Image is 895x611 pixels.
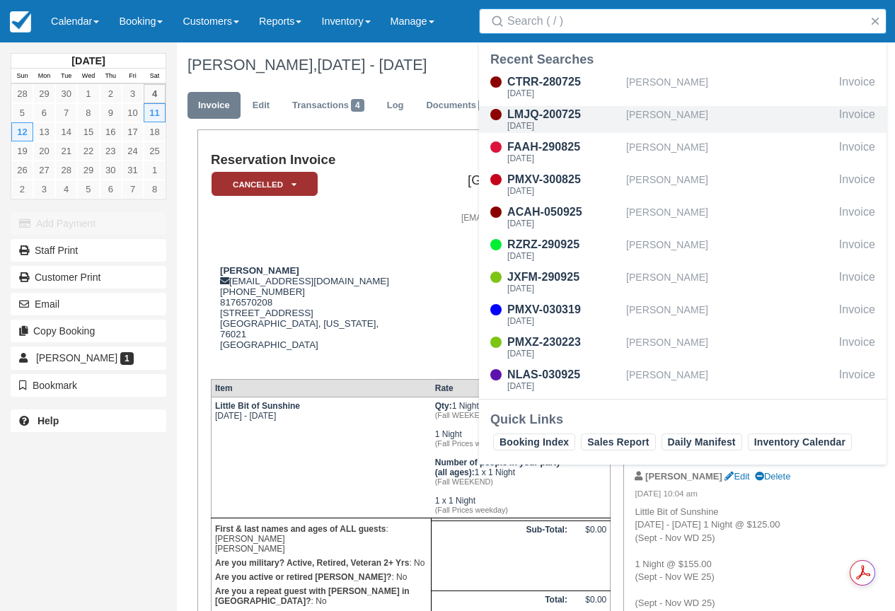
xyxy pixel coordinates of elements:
a: 13 [33,122,55,141]
div: [PERSON_NAME] [626,236,833,263]
a: Edit [242,92,280,120]
div: NLAS-030925 [507,366,620,383]
div: PMXV-030319 [507,301,620,318]
button: Copy Booking [11,320,166,342]
a: Inventory Calendar [748,433,852,450]
em: (Fall Prices weekday) [435,506,567,514]
button: Email [11,293,166,315]
address: Cabins in [GEOGRAPHIC_DATA] Phone: [PHONE_NUMBER] [EMAIL_ADDRESS][DOMAIN_NAME] [URL][DOMAIN_NAME] [410,187,605,236]
a: 20 [33,141,55,161]
button: Add Payment [11,212,166,235]
a: NLAS-030925[DATE][PERSON_NAME]Invoice [479,366,887,393]
input: Search ( / ) [507,8,864,34]
a: 3 [33,180,55,199]
em: (Fall Prices weekday) [435,439,567,448]
strong: [PERSON_NAME] [645,471,722,482]
div: Invoice [839,334,875,361]
a: 31 [122,161,144,180]
td: 1 Night 1 Night 1 x 1 Night 1 x 1 Night [432,397,571,518]
a: 14 [55,122,77,141]
div: [DATE] [507,154,620,163]
a: 24 [122,141,144,161]
a: PMXV-030319[DATE][PERSON_NAME]Invoice [479,301,887,328]
em: (Fall WEEKEND) [435,477,567,486]
a: 17 [122,122,144,141]
strong: Number of people in your party (all ages) [435,458,561,477]
span: 4 [351,99,364,112]
div: ACAH-050925 [507,204,620,221]
p: : No [215,584,427,608]
div: Invoice [839,74,875,100]
div: PMXV-300825 [507,171,620,188]
a: 10 [122,103,144,122]
div: [PERSON_NAME] [626,269,833,296]
div: Invoice [839,366,875,393]
div: FAAH-290825 [507,139,620,156]
a: 12 [11,122,33,141]
a: CTRR-280725[DATE][PERSON_NAME]Invoice [479,74,887,100]
div: [PERSON_NAME] [626,106,833,133]
a: Log [376,92,415,120]
img: checkfront-main-nav-mini-logo.png [10,11,31,33]
td: $0.00 [571,521,611,591]
div: JXFM-290925 [507,269,620,286]
div: [DATE] [507,187,620,195]
a: 7 [55,103,77,122]
button: Bookmark [11,374,166,397]
a: Staff Print [11,239,166,262]
a: 11 [144,103,166,122]
a: 23 [100,141,122,161]
div: Invoice [839,236,875,263]
a: Cancelled [211,171,313,197]
a: 15 [77,122,99,141]
th: Rate [432,380,571,397]
em: (Fall WEEKEND) [435,411,567,419]
div: Invoice [839,301,875,328]
a: ACAH-050925[DATE][PERSON_NAME]Invoice [479,204,887,231]
a: FAAH-290825[DATE][PERSON_NAME]Invoice [479,139,887,165]
em: Cancelled [212,172,318,197]
div: [DATE] [507,252,620,260]
div: Invoice [839,204,875,231]
div: Quick Links [490,411,875,428]
div: [DATE] [507,219,620,228]
span: [PERSON_NAME] [36,352,117,363]
a: 30 [55,84,77,103]
h2: Cabins in [GEOGRAPHIC_DATA] [410,158,605,187]
div: [PERSON_NAME] [626,301,833,328]
div: [PERSON_NAME] [626,139,833,165]
a: Documents3 [415,92,502,120]
div: [DATE] [507,317,620,325]
a: 6 [33,103,55,122]
a: 8 [144,180,166,199]
a: 19 [11,141,33,161]
div: [PERSON_NAME] [626,204,833,231]
td: [DATE] - [DATE] [211,397,431,518]
a: 2 [100,84,122,103]
a: Daily Manifest [662,433,742,450]
a: 1 [77,84,99,103]
a: 29 [33,84,55,103]
a: Edit [724,471,749,482]
a: 18 [144,122,166,141]
th: Mon [33,69,55,84]
a: 21 [55,141,77,161]
a: 4 [144,84,166,103]
a: 28 [55,161,77,180]
a: 6 [100,180,122,199]
strong: Qty [435,401,452,411]
p: : No [215,556,427,570]
a: 3 [122,84,144,103]
strong: First & last names and ages of ALL guests [215,524,386,534]
th: Sub-Total: [432,521,571,591]
a: 1 [144,161,166,180]
div: [PERSON_NAME] [626,171,833,198]
a: 22 [77,141,99,161]
a: LMJQ-200725[DATE][PERSON_NAME]Invoice [479,106,887,133]
a: 8 [77,103,99,122]
a: 5 [11,103,33,122]
div: Invoice [839,106,875,133]
strong: [PERSON_NAME] [220,265,299,276]
div: Invoice [839,139,875,165]
a: 4 [55,180,77,199]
